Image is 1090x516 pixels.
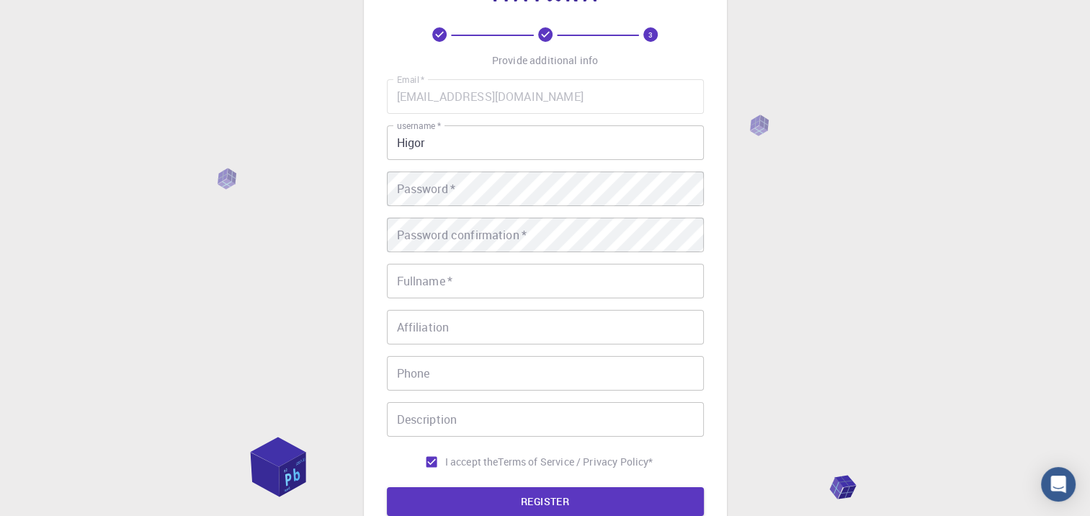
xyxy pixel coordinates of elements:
label: Email [397,74,424,86]
div: Open Intercom Messenger [1041,467,1076,502]
text: 3 [648,30,653,40]
label: username [397,120,441,132]
a: Terms of Service / Privacy Policy* [498,455,653,469]
button: REGISTER [387,487,704,516]
span: I accept the [445,455,499,469]
p: Terms of Service / Privacy Policy * [498,455,653,469]
p: Provide additional info [492,53,598,68]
